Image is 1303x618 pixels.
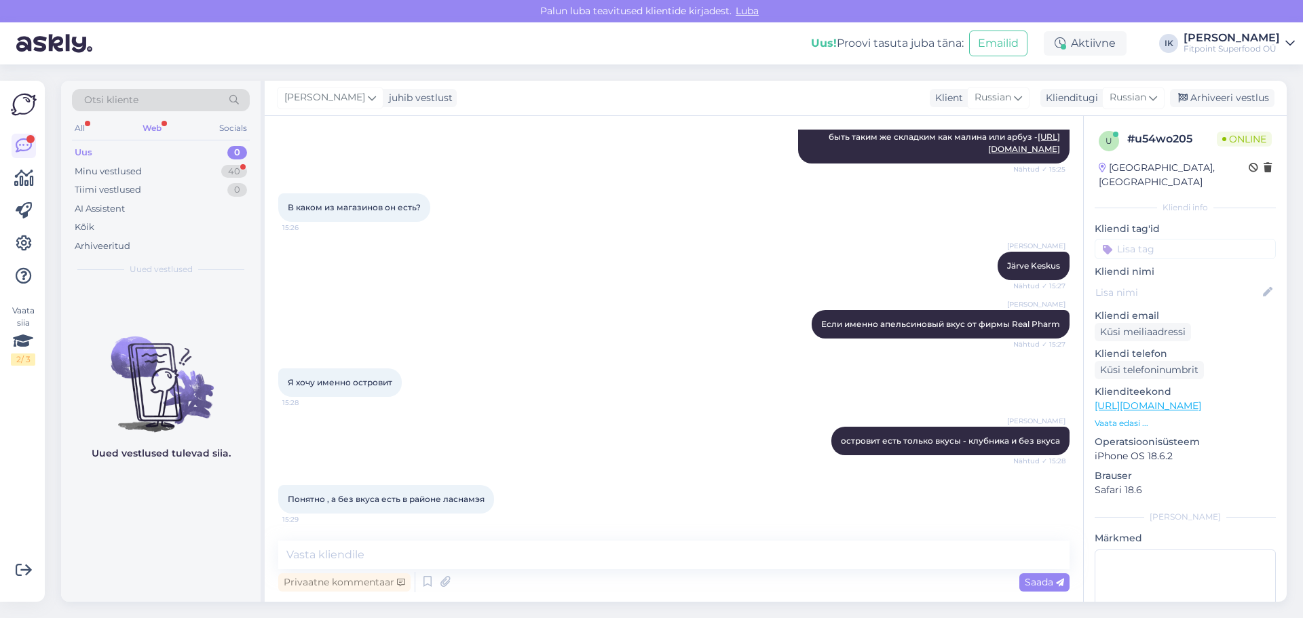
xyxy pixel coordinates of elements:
[841,436,1060,446] span: островит есть только вкусы - клубника и без вкуса
[1095,309,1276,323] p: Kliendi email
[1095,400,1201,412] a: [URL][DOMAIN_NAME]
[11,353,35,366] div: 2 / 3
[1159,34,1178,53] div: IK
[92,446,231,461] p: Uued vestlused tulevad siia.
[75,220,94,234] div: Kõik
[1095,239,1276,259] input: Lisa tag
[1099,161,1249,189] div: [GEOGRAPHIC_DATA], [GEOGRAPHIC_DATA]
[61,312,261,434] img: No chats
[84,93,138,107] span: Otsi kliente
[227,183,247,197] div: 0
[821,319,1060,329] span: Если именно апельсиновый вкус от фирмы Real Pharm
[1013,456,1065,466] span: Nähtud ✓ 15:28
[282,398,333,408] span: 15:28
[72,119,88,137] div: All
[288,494,485,504] span: Понятно , а без вкуса есть в районе ласнамэя
[975,90,1011,105] span: Russian
[1095,201,1276,214] div: Kliendi info
[1095,323,1191,341] div: Küsi meiliaadressi
[1095,361,1204,379] div: Küsi telefoninumbrit
[227,146,247,159] div: 0
[75,165,142,178] div: Minu vestlused
[811,35,964,52] div: Proovi tasuta juba täna:
[221,165,247,178] div: 40
[1013,281,1065,291] span: Nähtud ✓ 15:27
[930,91,963,105] div: Klient
[1106,136,1112,146] span: u
[11,305,35,366] div: Vaata siia
[1013,164,1065,174] span: Nähtud ✓ 15:25
[1095,511,1276,523] div: [PERSON_NAME]
[1095,417,1276,429] p: Vaata edasi ...
[282,223,333,233] span: 15:26
[284,90,365,105] span: [PERSON_NAME]
[732,5,763,17] span: Luba
[1095,222,1276,236] p: Kliendi tag'id
[1110,90,1146,105] span: Russian
[1095,469,1276,483] p: Brauser
[75,202,125,216] div: AI Assistent
[288,202,421,212] span: В каком из магазинов он есть?
[282,514,333,524] span: 15:29
[1013,339,1065,349] span: Nähtud ✓ 15:27
[1040,91,1098,105] div: Klienditugi
[1007,241,1065,251] span: [PERSON_NAME]
[1170,89,1274,107] div: Arhiveeri vestlus
[1095,449,1276,463] p: iPhone OS 18.6.2
[140,119,164,137] div: Web
[1184,43,1280,54] div: Fitpoint Superfood OÜ
[1095,531,1276,545] p: Märkmed
[1007,299,1065,309] span: [PERSON_NAME]
[130,263,193,275] span: Uued vestlused
[11,92,37,117] img: Askly Logo
[1095,385,1276,399] p: Klienditeekond
[75,183,141,197] div: Tiimi vestlused
[1025,576,1064,588] span: Saada
[811,37,837,50] b: Uus!
[969,31,1027,56] button: Emailid
[1184,33,1295,54] a: [PERSON_NAME]Fitpoint Superfood OÜ
[1095,347,1276,361] p: Kliendi telefon
[383,91,453,105] div: juhib vestlust
[1095,483,1276,497] p: Safari 18.6
[75,239,130,253] div: Arhiveeritud
[278,573,411,592] div: Privaatne kommentaar
[1044,31,1127,56] div: Aktiivne
[1095,435,1276,449] p: Operatsioonisüsteem
[288,377,392,387] span: Я хочу именно островит
[1127,131,1217,147] div: # u54wo205
[1095,285,1260,300] input: Lisa nimi
[75,146,92,159] div: Uus
[1007,260,1060,271] span: Järve Keskus
[1007,416,1065,426] span: [PERSON_NAME]
[1184,33,1280,43] div: [PERSON_NAME]
[1095,265,1276,279] p: Kliendi nimi
[1217,132,1272,147] span: Online
[216,119,250,137] div: Socials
